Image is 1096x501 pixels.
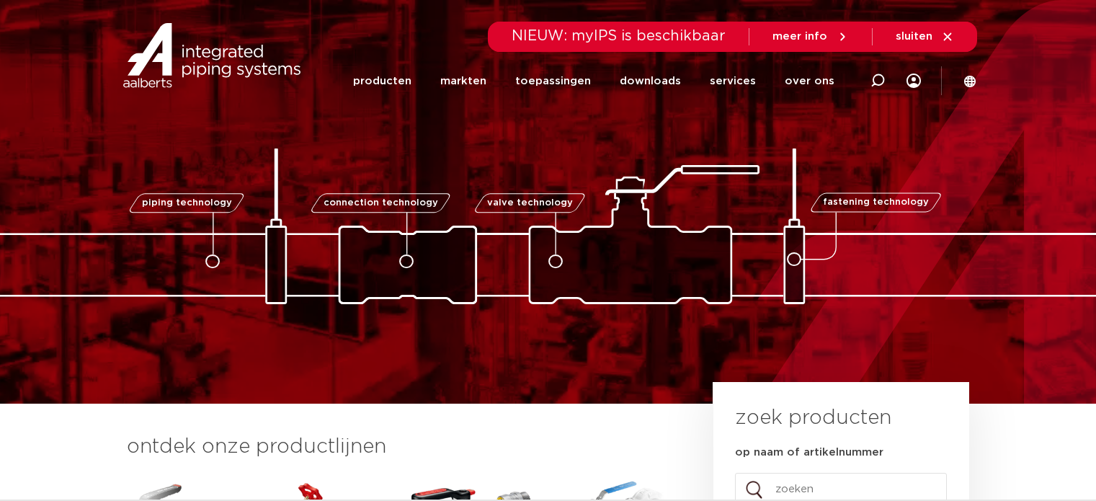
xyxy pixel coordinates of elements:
[735,445,883,460] label: op naam of artikelnummer
[785,53,834,109] a: over ons
[896,31,932,42] span: sluiten
[142,198,232,208] span: piping technology
[735,404,891,433] h3: zoek producten
[710,53,756,109] a: services
[515,53,591,109] a: toepassingen
[823,198,929,208] span: fastening technology
[440,53,486,109] a: markten
[512,29,726,43] span: NIEUW: myIPS is beschikbaar
[127,433,664,461] h3: ontdek onze productlijnen
[323,198,437,208] span: connection technology
[487,198,573,208] span: valve technology
[772,30,849,43] a: meer info
[906,52,921,110] div: my IPS
[353,53,834,109] nav: Menu
[620,53,681,109] a: downloads
[772,31,827,42] span: meer info
[896,30,954,43] a: sluiten
[353,53,411,109] a: producten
